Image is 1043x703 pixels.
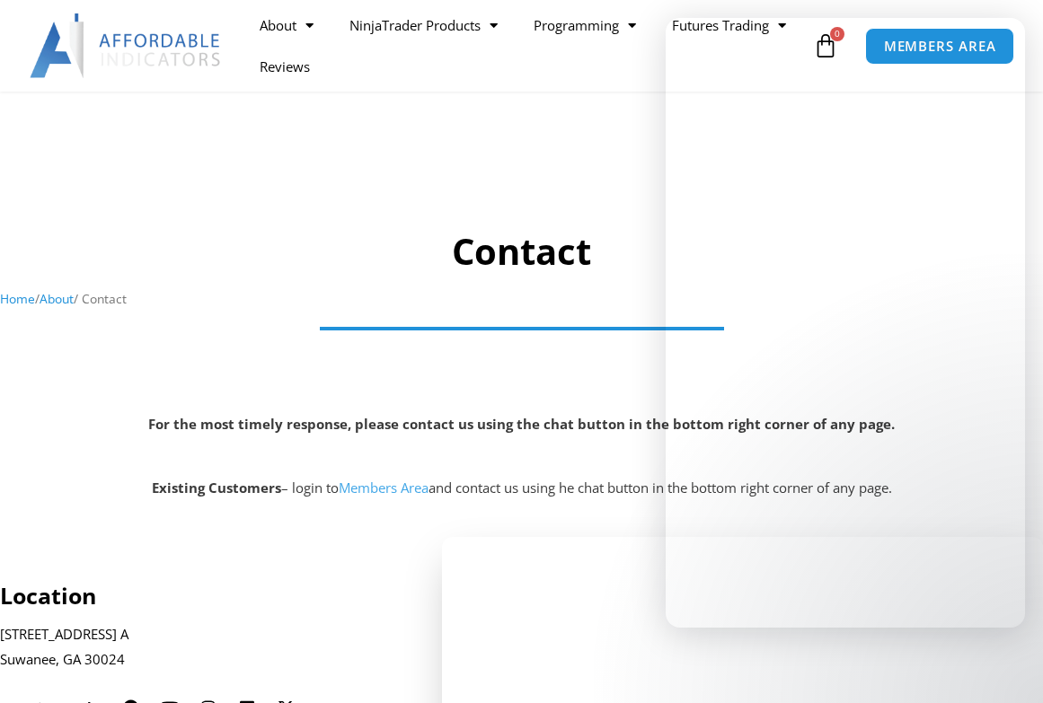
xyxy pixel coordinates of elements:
[516,4,654,46] a: Programming
[654,4,804,46] a: Futures Trading
[242,4,331,46] a: About
[148,415,895,433] strong: For the most timely response, please contact us using the chat button in the bottom right corner ...
[9,476,1034,501] p: – login to and contact us using he chat button in the bottom right corner of any page.
[339,479,429,496] a: Members Area
[331,4,516,46] a: NinjaTrader Products
[242,46,328,87] a: Reviews
[152,479,281,496] strong: Existing Customers
[666,18,1025,628] iframe: Intercom live chat
[242,4,809,87] nav: Menu
[40,290,74,307] a: About
[982,642,1025,685] iframe: Intercom live chat
[30,13,223,78] img: LogoAI | Affordable Indicators – NinjaTrader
